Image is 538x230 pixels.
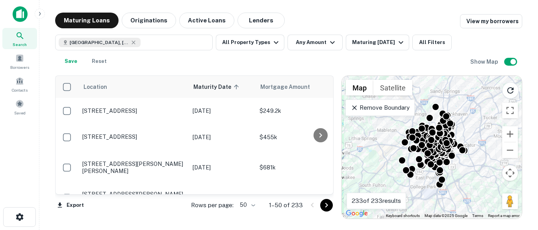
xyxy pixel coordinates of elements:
[260,193,338,202] p: $807.5k
[260,133,338,142] p: $455k
[55,199,86,211] button: Export
[342,76,522,219] div: 0 0
[2,74,37,95] a: Contacts
[346,80,373,96] button: Show street map
[82,107,185,114] p: [STREET_ADDRESS]
[2,28,37,49] a: Search
[55,13,119,28] button: Maturing Loans
[237,13,285,28] button: Lenders
[55,35,213,50] button: [GEOGRAPHIC_DATA], [GEOGRAPHIC_DATA], [GEOGRAPHIC_DATA]
[269,201,303,210] p: 1–50 of 233
[78,76,189,98] th: Location
[288,35,343,50] button: Any Amount
[82,133,185,140] p: [STREET_ADDRESS]
[193,133,252,142] p: [DATE]
[82,191,185,205] p: [STREET_ADDRESS][PERSON_NAME][PERSON_NAME]
[502,165,518,181] button: Map camera controls
[260,82,320,92] span: Mortgage Amount
[352,196,401,206] p: 233 of 233 results
[2,96,37,118] a: Saved
[488,213,519,218] a: Report a map error
[14,110,26,116] span: Saved
[502,142,518,158] button: Zoom out
[386,213,420,219] button: Keyboard shortcuts
[216,35,284,50] button: All Property Types
[346,35,409,50] button: Maturing [DATE]
[122,13,176,28] button: Originations
[499,167,538,205] iframe: Chat Widget
[237,199,256,211] div: 50
[12,87,28,93] span: Contacts
[193,107,252,115] p: [DATE]
[472,213,483,218] a: Terms (opens in new tab)
[191,201,234,210] p: Rows per page:
[256,76,342,98] th: Mortgage Amount
[502,82,519,99] button: Reload search area
[10,64,29,70] span: Borrowers
[193,82,241,92] span: Maturity Date
[82,160,185,175] p: [STREET_ADDRESS][PERSON_NAME][PERSON_NAME]
[87,53,112,69] button: Reset
[58,53,83,69] button: Save your search to get updates of matches that match your search criteria.
[412,35,452,50] button: All Filters
[189,76,256,98] th: Maturity Date
[502,126,518,142] button: Zoom in
[13,6,28,22] img: capitalize-icon.png
[351,103,409,112] p: Remove Boundary
[13,41,27,48] span: Search
[2,51,37,72] a: Borrowers
[320,199,333,212] button: Go to next page
[260,107,338,115] p: $249.2k
[179,13,234,28] button: Active Loans
[373,80,412,96] button: Show satellite imagery
[260,163,338,172] p: $681k
[83,82,107,92] span: Location
[460,14,522,28] a: View my borrowers
[193,163,252,172] p: [DATE]
[193,193,252,202] p: [DATE]
[344,208,370,219] a: Open this area in Google Maps (opens a new window)
[344,208,370,219] img: Google
[470,57,499,66] h6: Show Map
[70,39,129,46] span: [GEOGRAPHIC_DATA], [GEOGRAPHIC_DATA], [GEOGRAPHIC_DATA]
[352,38,406,47] div: Maturing [DATE]
[425,213,468,218] span: Map data ©2025 Google
[502,103,518,118] button: Toggle fullscreen view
